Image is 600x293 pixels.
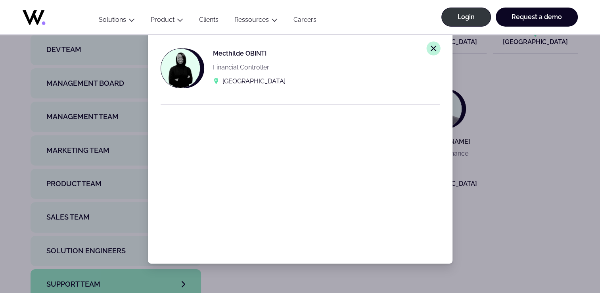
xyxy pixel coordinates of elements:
iframe: Chatbot [548,241,589,282]
a: Product [151,16,174,23]
a: Clients [191,16,226,27]
img: Mecthilde OBINTI [161,49,200,88]
p: Financial Controller [213,62,286,72]
p: Mecthilde OBINTI [213,48,286,58]
a: Request a demo [496,8,578,27]
p: [GEOGRAPHIC_DATA] [222,76,286,86]
a: Ressources [234,16,269,23]
button: Product [143,16,191,27]
button: Ressources [226,16,286,27]
a: Careers [286,16,324,27]
a: Login [441,8,491,27]
button: Solutions [91,16,143,27]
